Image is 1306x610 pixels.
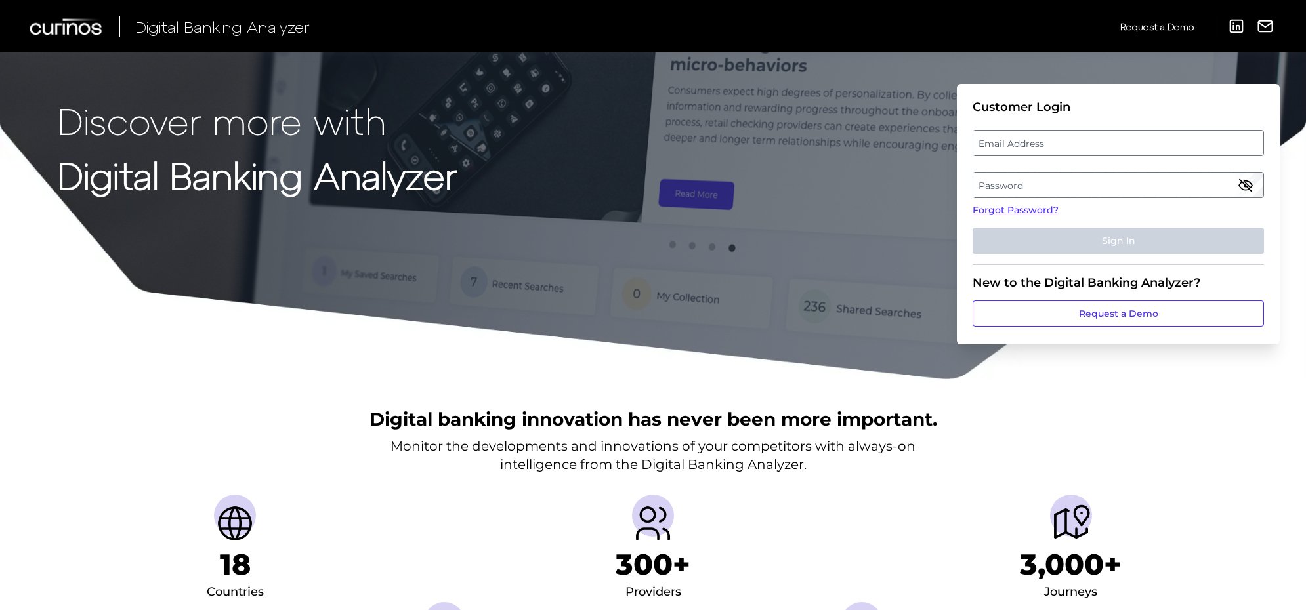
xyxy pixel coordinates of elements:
[973,300,1264,327] a: Request a Demo
[58,100,457,141] p: Discover more with
[632,502,674,544] img: Providers
[616,547,690,582] h1: 300+
[1120,16,1194,37] a: Request a Demo
[973,131,1263,155] label: Email Address
[58,153,457,197] strong: Digital Banking Analyzer
[207,582,264,603] div: Countries
[973,228,1264,254] button: Sign In
[1050,502,1092,544] img: Journeys
[214,502,256,544] img: Countries
[390,437,916,474] p: Monitor the developments and innovations of your competitors with always-on intelligence from the...
[1044,582,1097,603] div: Journeys
[973,173,1263,197] label: Password
[369,407,937,432] h2: Digital banking innovation has never been more important.
[220,547,251,582] h1: 18
[625,582,681,603] div: Providers
[973,275,1264,290] div: New to the Digital Banking Analyzer?
[973,203,1264,217] a: Forgot Password?
[1020,547,1122,582] h1: 3,000+
[1120,21,1194,32] span: Request a Demo
[135,17,310,36] span: Digital Banking Analyzer
[973,100,1264,114] div: Customer Login
[30,18,104,35] img: Curinos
